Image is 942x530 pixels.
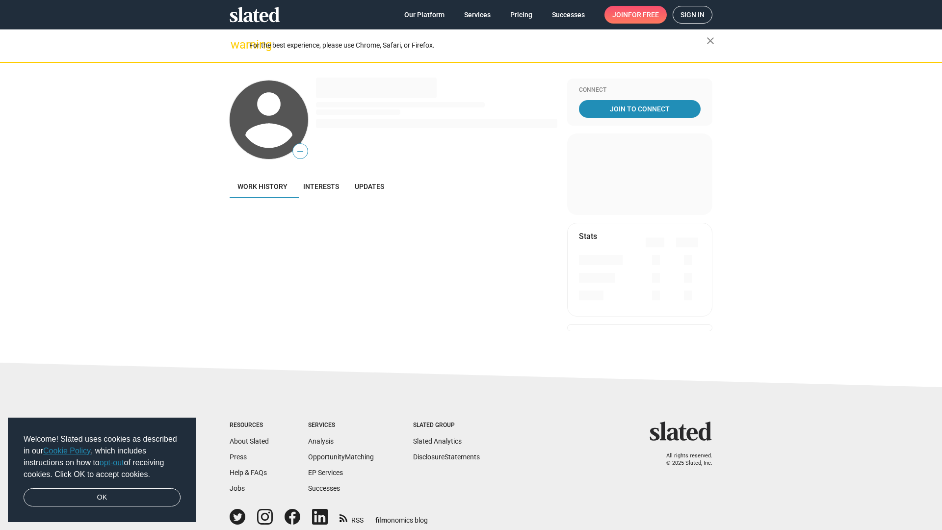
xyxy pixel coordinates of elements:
[308,469,343,477] a: EP Services
[303,183,339,190] span: Interests
[705,35,716,47] mat-icon: close
[413,437,462,445] a: Slated Analytics
[295,175,347,198] a: Interests
[249,39,706,52] div: For the best experience, please use Chrome, Safari, or Firefox.
[230,175,295,198] a: Work history
[237,183,288,190] span: Work history
[628,6,659,24] span: for free
[413,453,480,461] a: DisclosureStatements
[308,437,334,445] a: Analysis
[656,452,712,467] p: All rights reserved. © 2025 Slated, Inc.
[552,6,585,24] span: Successes
[308,422,374,429] div: Services
[293,145,308,158] span: —
[510,6,532,24] span: Pricing
[396,6,452,24] a: Our Platform
[308,484,340,492] a: Successes
[581,100,699,118] span: Join To Connect
[100,458,124,467] a: opt-out
[231,39,242,51] mat-icon: warning
[24,433,181,480] span: Welcome! Slated uses cookies as described in our , which includes instructions on how to of recei...
[375,516,387,524] span: film
[24,488,181,507] a: dismiss cookie message
[464,6,491,24] span: Services
[308,453,374,461] a: OpportunityMatching
[612,6,659,24] span: Join
[230,437,269,445] a: About Slated
[230,453,247,461] a: Press
[340,510,364,525] a: RSS
[456,6,498,24] a: Services
[680,6,705,23] span: Sign in
[604,6,667,24] a: Joinfor free
[8,418,196,523] div: cookieconsent
[579,231,597,241] mat-card-title: Stats
[413,422,480,429] div: Slated Group
[355,183,384,190] span: Updates
[230,484,245,492] a: Jobs
[579,86,701,94] div: Connect
[579,100,701,118] a: Join To Connect
[375,508,428,525] a: filmonomics blog
[544,6,593,24] a: Successes
[404,6,445,24] span: Our Platform
[230,469,267,477] a: Help & FAQs
[43,447,91,455] a: Cookie Policy
[347,175,392,198] a: Updates
[230,422,269,429] div: Resources
[502,6,540,24] a: Pricing
[673,6,712,24] a: Sign in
